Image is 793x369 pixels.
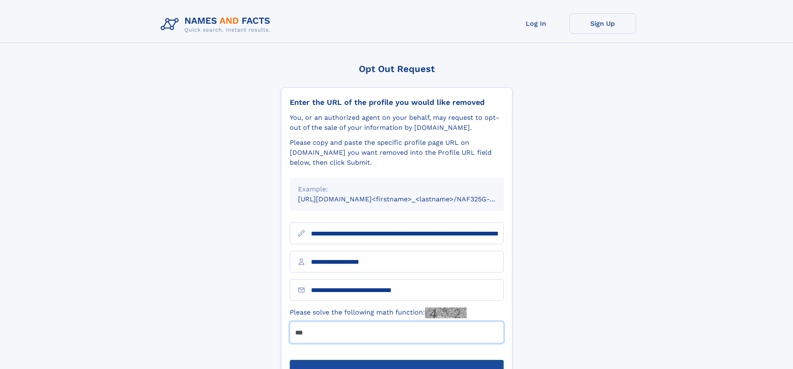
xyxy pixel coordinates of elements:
[290,113,504,133] div: You, or an authorized agent on your behalf, may request to opt-out of the sale of your informatio...
[290,138,504,168] div: Please copy and paste the specific profile page URL on [DOMAIN_NAME] you want removed into the Pr...
[503,13,569,34] a: Log In
[298,184,495,194] div: Example:
[281,64,512,74] div: Opt Out Request
[298,195,520,203] small: [URL][DOMAIN_NAME]<firstname>_<lastname>/NAF325G-xxxxxxxx
[157,13,277,36] img: Logo Names and Facts
[569,13,636,34] a: Sign Up
[290,307,467,318] label: Please solve the following math function:
[290,98,504,107] div: Enter the URL of the profile you would like removed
